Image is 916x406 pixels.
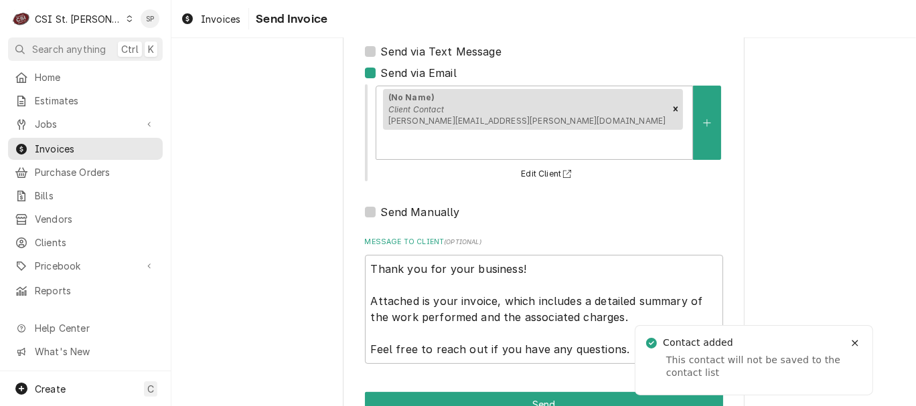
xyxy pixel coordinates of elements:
a: Go to Help Center [8,317,163,339]
span: Purchase Orders [35,165,156,179]
span: Estimates [35,94,156,108]
label: Send via Text Message [381,43,502,60]
a: Go to What's New [8,340,163,363]
div: Delivery Methods [365,25,723,220]
span: [PERSON_NAME][EMAIL_ADDRESS][PERSON_NAME][DOMAIN_NAME] [388,116,666,126]
span: Create [35,383,66,395]
a: Bills [8,185,163,207]
div: Message to Client [365,237,723,364]
span: Ctrl [121,42,139,56]
strong: (No Name) [388,92,435,102]
span: What's New [35,344,155,359]
div: This contact will not be saved to the contact list [666,354,842,380]
a: Go to Pricebook [8,255,163,277]
a: Home [8,66,163,88]
label: Send via Email [381,65,457,81]
a: Invoices [175,8,246,30]
label: Send Manually [381,204,460,220]
span: Bills [35,189,156,203]
span: Clients [35,235,156,249]
a: Go to Jobs [8,113,163,135]
a: Estimates [8,90,163,112]
em: Client Contact [388,104,444,114]
span: Search anything [32,42,106,56]
span: K [148,42,154,56]
span: Vendors [35,212,156,226]
div: C [12,9,31,28]
a: Reports [8,280,163,302]
a: Clients [8,231,163,253]
span: Invoices [201,12,240,26]
span: Reports [35,284,156,298]
span: Pricebook [35,259,136,273]
span: C [147,382,154,396]
span: ( optional ) [444,238,481,245]
a: Purchase Orders [8,161,163,183]
a: Invoices [8,138,163,160]
div: CSI St. [PERSON_NAME] [35,12,122,26]
label: Message to Client [365,237,723,247]
span: Jobs [35,117,136,131]
div: Contact added [663,336,737,350]
span: Home [35,70,156,84]
div: CSI St. Louis's Avatar [12,9,31,28]
div: Remove [object Object] [668,89,683,130]
button: Create New Contact [693,86,721,160]
div: SP [141,9,159,28]
span: Invoices [35,142,156,156]
button: Edit Client [519,166,577,183]
a: Vendors [8,208,163,230]
span: Help Center [35,321,155,335]
button: Search anythingCtrlK [8,37,163,61]
textarea: Thank you for your business! Attached is your invoice, which includes a detailed summary of the w... [365,255,723,364]
div: Shelley Politte's Avatar [141,9,159,28]
svg: Create New Contact [703,118,711,128]
span: Send Invoice [252,10,327,28]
